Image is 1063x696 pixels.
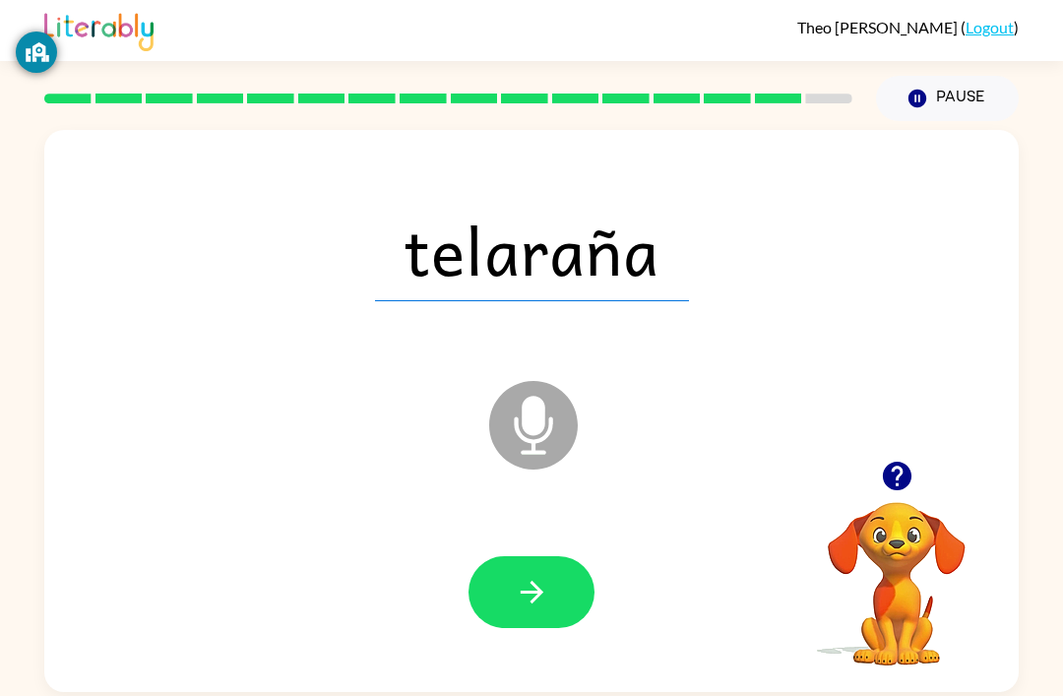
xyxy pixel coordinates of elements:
[44,8,154,51] img: Literably
[797,18,1019,36] div: ( )
[375,199,689,301] span: telaraña
[16,32,57,73] button: GoGuardian Privacy Information
[797,18,961,36] span: Theo [PERSON_NAME]
[966,18,1014,36] a: Logout
[876,76,1019,121] button: Pause
[798,472,995,668] video: Your browser must support playing .mp4 files to use Literably. Please try using another browser.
